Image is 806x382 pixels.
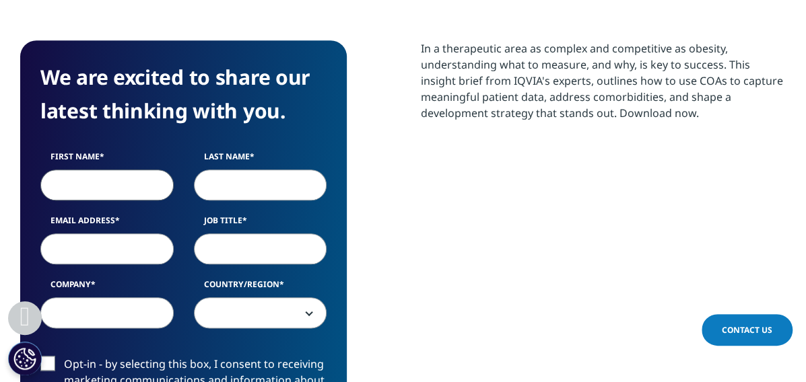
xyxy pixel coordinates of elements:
label: First Name [40,151,174,169]
label: Last Name [194,151,327,169]
h4: We are excited to share our latest thinking with you. [40,61,327,128]
p: In a therapeutic area as complex and competitive as obesity, understanding what to measure, and w... [421,40,786,131]
label: Country/Region [194,278,327,297]
a: Contact Us [702,314,793,346]
span: Contact Us [722,324,772,336]
label: Email Address [40,215,174,233]
button: Cookies Settings [8,342,42,375]
label: Company [40,278,174,297]
label: Job Title [194,215,327,233]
